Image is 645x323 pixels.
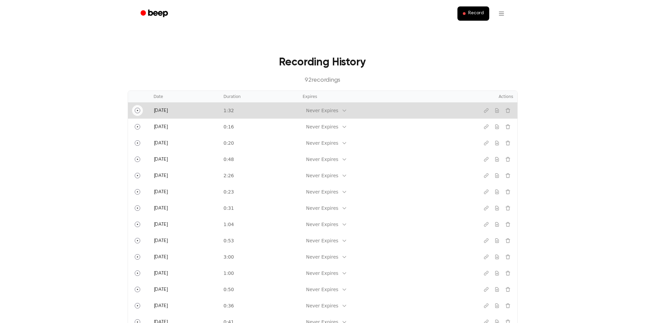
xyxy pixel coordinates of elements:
[502,203,513,214] button: Delete recording
[481,203,492,214] button: Copy link
[492,170,502,181] button: Download recording
[306,302,338,309] div: Never Expires
[502,268,513,279] button: Delete recording
[219,167,299,184] td: 2:26
[481,284,492,295] button: Copy link
[502,170,513,181] button: Delete recording
[481,121,492,132] button: Copy link
[132,105,143,116] button: Play
[493,5,510,22] button: Open menu
[136,7,174,20] a: Beep
[219,298,299,314] td: 0:36
[219,200,299,216] td: 0:31
[492,268,502,279] button: Download recording
[154,287,168,292] span: [DATE]
[502,105,513,116] button: Delete recording
[154,108,168,113] span: [DATE]
[138,54,507,70] h3: Recording History
[154,304,168,308] span: [DATE]
[219,233,299,249] td: 0:53
[481,219,492,230] button: Copy link
[132,300,143,311] button: Play
[132,138,143,148] button: Play
[481,170,492,181] button: Copy link
[481,251,492,262] button: Copy link
[492,121,502,132] button: Download recording
[502,186,513,197] button: Delete recording
[492,138,502,148] button: Download recording
[468,11,483,17] span: Record
[306,237,338,244] div: Never Expires
[154,125,168,129] span: [DATE]
[492,219,502,230] button: Download recording
[457,6,489,21] button: Record
[481,138,492,148] button: Copy link
[481,268,492,279] button: Copy link
[219,249,299,265] td: 3:00
[306,205,338,212] div: Never Expires
[219,184,299,200] td: 0:23
[154,255,168,260] span: [DATE]
[219,151,299,167] td: 0:48
[154,222,168,227] span: [DATE]
[219,281,299,298] td: 0:50
[219,135,299,151] td: 0:20
[154,271,168,276] span: [DATE]
[154,190,168,195] span: [DATE]
[138,76,507,85] p: 92 recording s
[154,174,168,178] span: [DATE]
[219,265,299,281] td: 1:00
[132,219,143,230] button: Play
[306,156,338,163] div: Never Expires
[132,268,143,279] button: Play
[502,251,513,262] button: Delete recording
[492,186,502,197] button: Download recording
[306,123,338,130] div: Never Expires
[306,270,338,277] div: Never Expires
[502,235,513,246] button: Delete recording
[502,154,513,165] button: Delete recording
[492,154,502,165] button: Download recording
[219,102,299,119] td: 1:32
[492,203,502,214] button: Download recording
[502,138,513,148] button: Delete recording
[154,239,168,243] span: [DATE]
[219,119,299,135] td: 0:16
[481,300,492,311] button: Copy link
[132,284,143,295] button: Play
[154,206,168,211] span: [DATE]
[219,91,299,102] th: Duration
[306,221,338,228] div: Never Expires
[492,105,502,116] button: Download recording
[481,154,492,165] button: Copy link
[132,251,143,262] button: Play
[306,140,338,147] div: Never Expires
[306,107,338,114] div: Never Expires
[306,286,338,293] div: Never Expires
[492,235,502,246] button: Download recording
[132,235,143,246] button: Play
[481,105,492,116] button: Copy link
[154,157,168,162] span: [DATE]
[132,154,143,165] button: Play
[132,170,143,181] button: Play
[132,203,143,214] button: Play
[219,216,299,233] td: 1:04
[299,91,463,102] th: Expires
[481,235,492,246] button: Copy link
[154,141,168,146] span: [DATE]
[306,254,338,261] div: Never Expires
[492,251,502,262] button: Download recording
[502,300,513,311] button: Delete recording
[306,172,338,179] div: Never Expires
[132,186,143,197] button: Play
[306,188,338,196] div: Never Expires
[502,284,513,295] button: Delete recording
[132,121,143,132] button: Play
[492,300,502,311] button: Download recording
[502,219,513,230] button: Delete recording
[150,91,219,102] th: Date
[492,284,502,295] button: Download recording
[502,121,513,132] button: Delete recording
[463,91,517,102] th: Actions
